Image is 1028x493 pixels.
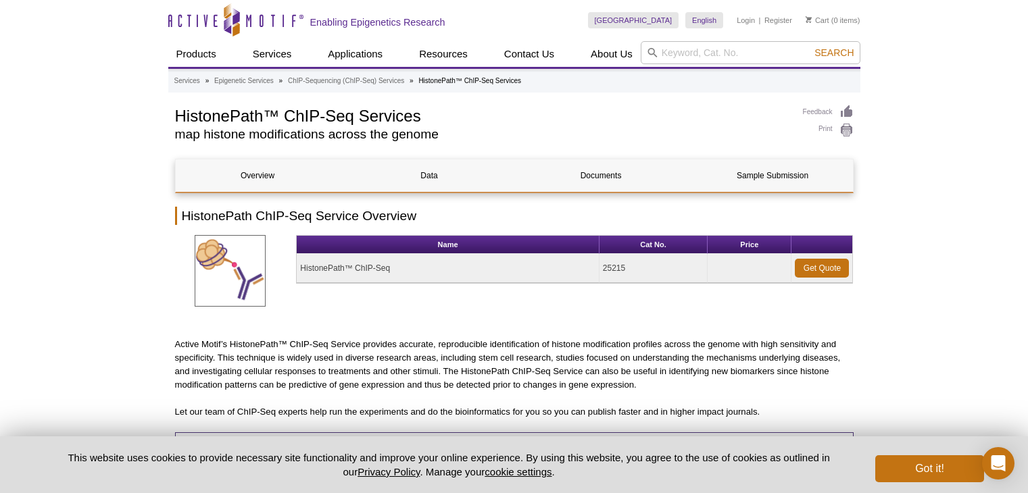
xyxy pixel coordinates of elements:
span: Search [814,47,854,58]
a: Data [347,159,512,192]
li: HistonePath™ ChIP-Seq Services [418,77,521,84]
a: Overview [176,159,340,192]
li: (0 items) [806,12,860,28]
a: Resources [411,41,476,67]
a: Login [737,16,755,25]
a: [GEOGRAPHIC_DATA] [588,12,679,28]
a: Epigenetic Services [214,75,274,87]
h2: HistonePath ChIP-Seq Service Overview [175,207,854,225]
a: About Us [583,41,641,67]
p: This website uses cookies to provide necessary site functionality and improve your online experie... [45,450,854,479]
a: Feedback [803,105,854,120]
th: Price [708,236,791,254]
input: Keyword, Cat. No. [641,41,860,64]
img: Your Cart [806,16,812,23]
li: | [759,12,761,28]
a: English [685,12,723,28]
a: Products [168,41,224,67]
a: Cart [806,16,829,25]
a: Services [174,75,200,87]
li: » [279,77,283,84]
h2: map histone modifications across the genome [175,128,789,140]
a: Sample Submission [691,159,855,192]
a: Services [245,41,300,67]
th: Name [297,236,599,254]
td: 25215 [599,254,708,283]
li: » [205,77,210,84]
a: Get Quote [795,259,849,278]
button: Got it! [875,455,983,482]
p: Let our team of ChIP-Seq experts help run the experiments and do the bioinformatics for you so yo... [175,405,854,419]
img: Histone Modifications [195,235,266,307]
p: Active Motif’s HistonePath™ ChIP-Seq Service provides accurate, reproducible identification of hi... [175,338,854,392]
h1: HistonePath™ ChIP-Seq Services [175,105,789,125]
h2: Enabling Epigenetics Research [310,16,445,28]
a: Contact Us [496,41,562,67]
a: Documents [519,159,683,192]
a: Print [803,123,854,138]
button: cookie settings [485,466,552,477]
button: Search [810,47,858,59]
a: Register [764,16,792,25]
a: ChIP-Sequencing (ChIP-Seq) Services [288,75,404,87]
a: Privacy Policy [358,466,420,477]
th: Cat No. [599,236,708,254]
a: Applications [320,41,391,67]
div: Open Intercom Messenger [982,447,1014,479]
li: » [410,77,414,84]
td: HistonePath™ ChIP-Seq [297,254,599,283]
